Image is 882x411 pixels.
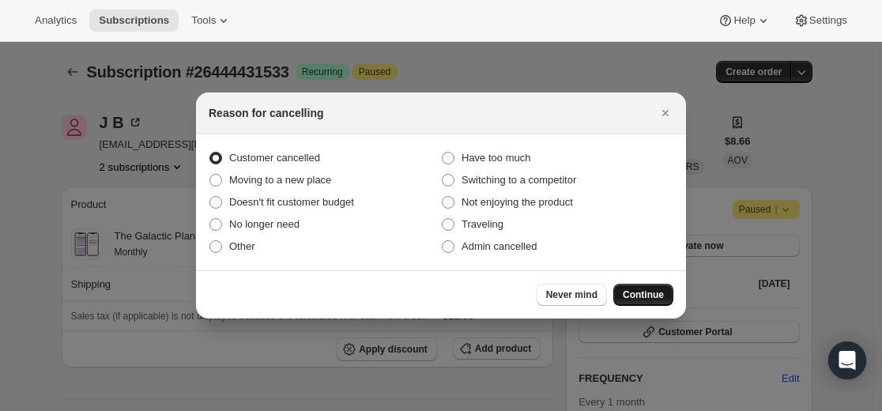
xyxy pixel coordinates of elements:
button: Continue [613,284,673,306]
span: Tools [191,14,216,27]
span: Customer cancelled [229,152,320,164]
div: Open Intercom Messenger [828,341,866,379]
span: Have too much [462,152,530,164]
button: Subscriptions [89,9,179,32]
button: Analytics [25,9,86,32]
h2: Reason for cancelling [209,105,323,121]
button: Close [654,102,677,124]
span: Moving to a new place [229,174,331,186]
span: Subscriptions [99,14,169,27]
span: Never mind [546,288,597,301]
button: Settings [784,9,857,32]
span: Doesn't fit customer budget [229,196,354,208]
span: No longer need [229,218,300,230]
span: Analytics [35,14,77,27]
button: Help [708,9,780,32]
span: Switching to a competitor [462,174,576,186]
span: Help [733,14,755,27]
span: Settings [809,14,847,27]
span: Continue [623,288,664,301]
span: Admin cancelled [462,240,537,252]
span: Other [229,240,255,252]
button: Tools [182,9,241,32]
span: Traveling [462,218,503,230]
button: Never mind [537,284,607,306]
span: Not enjoying the product [462,196,573,208]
